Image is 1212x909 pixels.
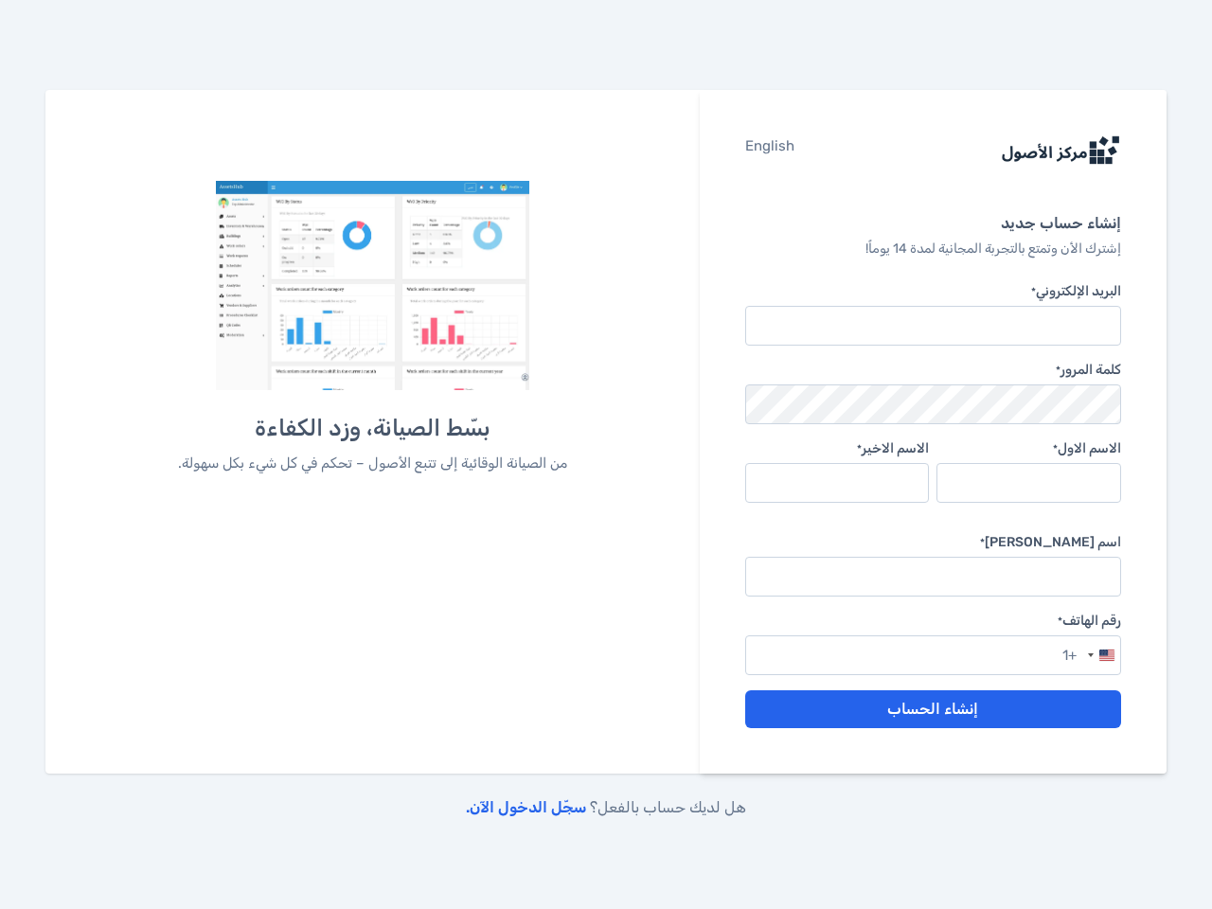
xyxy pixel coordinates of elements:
[745,612,1121,632] label: رقم الهاتف
[45,796,1167,819] p: هل لديك حساب بالفعل؟
[1062,636,1120,674] button: Selected country
[745,135,794,166] a: English
[111,453,634,474] p: من الصيانة الوقائية إلى تتبع الأصول – تحكم في كل شيء بكل سهولة.
[745,690,1121,728] button: إنشاء الحساب
[1062,645,1077,667] div: +1
[745,211,1121,236] h6: إنشاء حساب جديد
[745,439,930,459] label: الاسم الاخير
[936,439,1121,459] label: الاسم الاول
[111,413,634,443] h5: بسّط الصيانة، وزد الكفاءة
[216,181,530,391] img: مركز الأصول
[466,798,586,816] a: سجّل الدخول الآن.
[745,533,1121,553] label: اسم [PERSON_NAME]
[745,239,1121,259] p: إشترك الأن وتمتع بالتجربة المجانية لمدة 14 يوماً!
[1056,361,1121,381] label: كلمة المرور
[1000,135,1121,166] img: logo-img
[745,282,1121,302] label: البريد الإلكتروني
